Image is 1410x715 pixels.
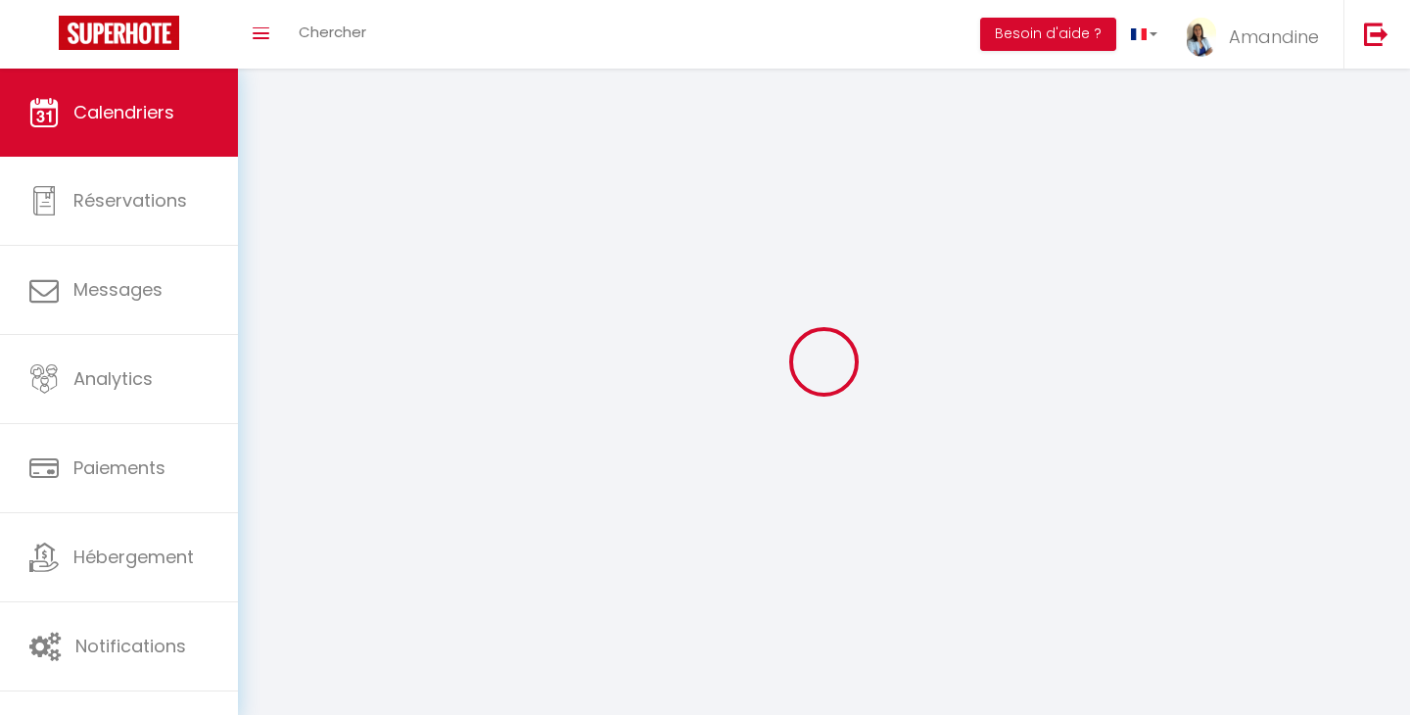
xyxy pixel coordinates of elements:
[73,545,194,569] span: Hébergement
[1364,22,1388,46] img: logout
[73,188,187,213] span: Réservations
[59,16,179,50] img: Super Booking
[75,634,186,658] span: Notifications
[1229,24,1319,49] span: Amandine
[980,18,1116,51] button: Besoin d'aide ?
[1187,18,1216,57] img: ...
[73,277,163,302] span: Messages
[73,366,153,391] span: Analytics
[73,455,165,480] span: Paiements
[299,22,366,42] span: Chercher
[73,100,174,124] span: Calendriers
